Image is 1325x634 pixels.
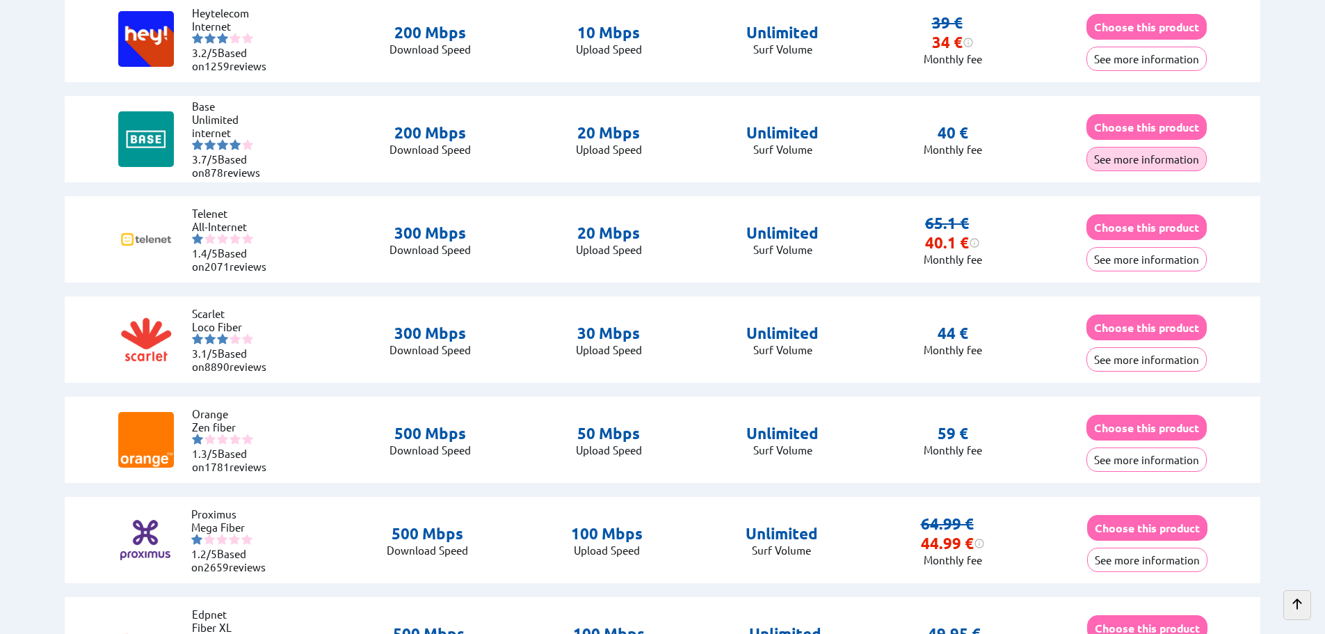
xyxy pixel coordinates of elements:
[746,544,818,557] p: Surf Volume
[571,524,643,544] p: 100 Mbps
[746,23,819,42] p: Unlimited
[118,111,174,167] img: Logo of Base
[746,524,818,544] p: Unlimited
[1087,521,1207,534] a: Choose this product
[576,23,642,42] p: 10 Mbps
[192,307,275,320] li: Scarlet
[118,11,174,67] img: Logo of Heytelecom
[571,544,643,557] p: Upload Speed
[390,223,471,243] p: 300 Mbps
[576,223,642,243] p: 20 Mbps
[192,113,275,139] li: Unlimited internet
[1087,553,1207,566] a: See more information
[921,534,985,553] div: 44.99 €
[204,360,230,373] span: 8890
[390,143,471,156] p: Download Speed
[390,424,471,443] p: 500 Mbps
[969,237,980,248] img: information
[1086,152,1207,166] a: See more information
[192,407,275,420] li: Orange
[925,233,980,253] div: 40.1 €
[1086,315,1207,340] button: Choose this product
[192,608,275,621] li: Edpnet
[1086,253,1207,266] a: See more information
[746,123,819,143] p: Unlimited
[191,507,275,521] li: Proximus
[974,538,985,549] img: information
[192,347,275,373] li: Based on reviews
[230,139,241,150] img: starnr4
[746,42,819,56] p: Surf Volume
[924,343,982,356] p: Monthly fee
[1087,548,1207,572] button: See more information
[217,33,228,44] img: starnr3
[192,246,275,273] li: Based on reviews
[204,434,216,445] img: starnr2
[192,6,275,19] li: Heytelecom
[204,560,229,573] span: 2659
[216,534,227,545] img: starnr3
[118,412,174,468] img: Logo of Orange
[192,333,203,344] img: starnr1
[390,343,471,356] p: Download Speed
[924,52,982,65] p: Monthly fee
[746,324,819,343] p: Unlimited
[938,123,968,143] p: 40 €
[229,534,240,545] img: starnr4
[192,621,275,634] li: Fiber XL
[746,443,819,457] p: Surf Volume
[924,443,982,457] p: Monthly fee
[192,152,218,166] span: 3.7/5
[390,42,471,56] p: Download Speed
[938,424,968,443] p: 59 €
[390,443,471,457] p: Download Speed
[191,547,217,560] span: 1.2/5
[217,434,228,445] img: starnr3
[576,42,642,56] p: Upload Speed
[242,33,253,44] img: starnr5
[192,420,275,434] li: Zen fiber
[921,514,974,533] s: 64.99 €
[924,143,982,156] p: Monthly fee
[204,333,216,344] img: starnr2
[746,143,819,156] p: Surf Volume
[192,447,218,460] span: 1.3/5
[1086,453,1207,466] a: See more information
[204,233,216,244] img: starnr2
[204,534,215,545] img: starnr2
[230,233,241,244] img: starnr4
[242,434,253,445] img: starnr5
[1086,415,1207,441] button: Choose this product
[118,312,174,367] img: Logo of Scarlet
[932,33,974,52] div: 34 €
[1086,321,1207,334] a: Choose this product
[204,460,230,473] span: 1781
[1086,347,1207,372] button: See more information
[192,152,275,179] li: Based on reviews
[204,59,230,72] span: 1259
[1086,52,1207,65] a: See more information
[241,534,252,545] img: starnr5
[390,23,471,42] p: 200 Mbps
[1086,147,1207,171] button: See more information
[191,547,275,573] li: Based on reviews
[1087,515,1207,541] button: Choose this product
[118,512,173,568] img: Logo of Proximus
[192,33,203,44] img: starnr1
[390,243,471,256] p: Download Speed
[204,139,216,150] img: starnr2
[242,233,253,244] img: starnr5
[191,521,275,534] li: Mega Fiber
[390,123,471,143] p: 200 Mbps
[746,243,819,256] p: Surf Volume
[217,233,228,244] img: starnr3
[192,434,203,445] img: starnr1
[1086,447,1207,472] button: See more information
[925,214,969,232] s: 65.1 €
[1086,353,1207,366] a: See more information
[963,37,974,48] img: information
[1086,14,1207,40] button: Choose this product
[1086,214,1207,240] button: Choose this product
[192,207,275,220] li: Telenet
[576,123,642,143] p: 20 Mbps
